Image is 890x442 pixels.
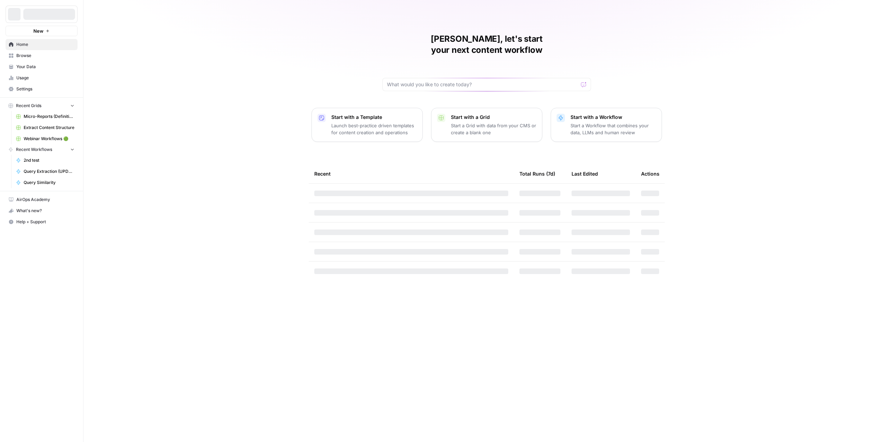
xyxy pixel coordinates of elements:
a: Query Similarity [13,177,78,188]
a: Micro-Reports (Definitions) [13,111,78,122]
button: New [6,26,78,36]
a: Webinar Workflows 🟢 [13,133,78,144]
p: Start with a Template [331,114,417,121]
a: Query Extraction (UPDATES EXISTING RECORD - Do not alter) [13,166,78,177]
a: Usage [6,72,78,83]
a: AirOps Academy [6,194,78,205]
a: Your Data [6,61,78,72]
p: Start with a Workflow [571,114,656,121]
span: Webinar Workflows 🟢 [24,136,74,142]
button: Recent Grids [6,101,78,111]
div: Actions [641,164,660,183]
button: Start with a TemplateLaunch best-practice driven templates for content creation and operations [311,108,423,142]
button: Start with a WorkflowStart a Workflow that combines your data, LLMs and human review [551,108,662,142]
button: What's new? [6,205,78,216]
span: Micro-Reports (Definitions) [24,113,74,120]
span: 2nd test [24,157,74,163]
span: Your Data [16,64,74,70]
span: New [33,27,43,34]
a: Home [6,39,78,50]
div: Last Edited [572,164,598,183]
span: Extract Content Structure [24,124,74,131]
input: What would you like to create today? [387,81,578,88]
a: Settings [6,83,78,95]
div: What's new? [6,206,77,216]
span: Browse [16,53,74,59]
a: 2nd test [13,155,78,166]
p: Launch best-practice driven templates for content creation and operations [331,122,417,136]
span: Query Extraction (UPDATES EXISTING RECORD - Do not alter) [24,168,74,175]
span: Help + Support [16,219,74,225]
div: Recent [314,164,508,183]
h1: [PERSON_NAME], let's start your next content workflow [382,33,591,56]
p: Start a Grid with data from your CMS or create a blank one [451,122,536,136]
button: Help + Support [6,216,78,227]
span: Usage [16,75,74,81]
span: Recent Grids [16,103,41,109]
span: Recent Workflows [16,146,52,153]
span: AirOps Academy [16,196,74,203]
span: Home [16,41,74,48]
div: Total Runs (7d) [519,164,555,183]
button: Start with a GridStart a Grid with data from your CMS or create a blank one [431,108,542,142]
a: Browse [6,50,78,61]
a: Extract Content Structure [13,122,78,133]
p: Start a Workflow that combines your data, LLMs and human review [571,122,656,136]
p: Start with a Grid [451,114,536,121]
button: Recent Workflows [6,144,78,155]
span: Settings [16,86,74,92]
span: Query Similarity [24,179,74,186]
